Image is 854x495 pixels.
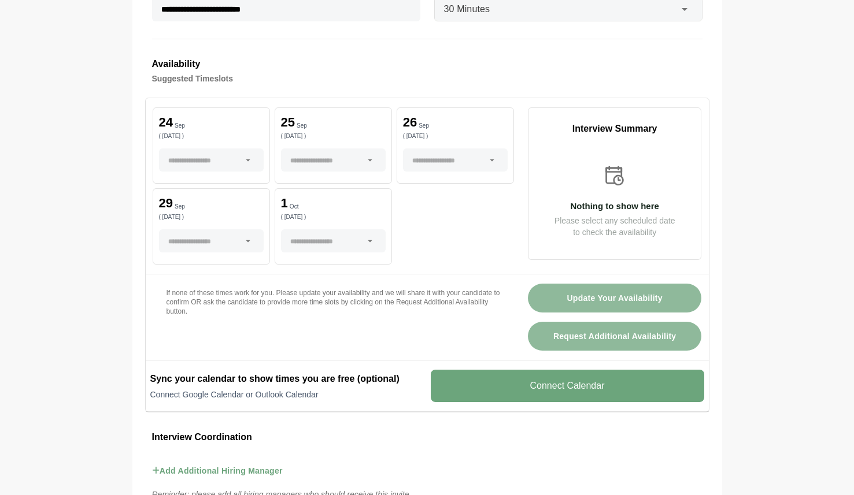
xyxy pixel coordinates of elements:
p: ( [DATE] ) [159,133,264,139]
p: Connect Google Calendar or Outlook Calendar [150,389,424,400]
p: Sep [175,123,185,129]
h4: Suggested Timeslots [152,72,703,85]
p: Sep [175,204,185,210]
h3: Interview Coordination [152,430,703,445]
span: 30 Minutes [444,2,490,17]
p: Sep [419,123,429,129]
button: Request Additional Availability [528,322,702,351]
p: Please select any scheduled date to check the availability [528,215,701,238]
p: 29 [159,197,173,210]
p: 25 [281,116,295,129]
p: ( [DATE] ) [403,133,508,139]
v-button: Connect Calendar [431,370,704,402]
p: ( [DATE] ) [281,133,386,139]
h2: Sync your calendar to show times you are free (optional) [150,372,424,386]
p: Sep [297,123,307,129]
button: Update Your Availability [528,284,702,312]
p: Nothing to show here [528,202,701,210]
p: 26 [403,116,417,129]
p: ( [DATE] ) [281,214,386,220]
img: calender [602,163,627,188]
p: ( [DATE] ) [159,214,264,220]
h3: Availability [152,57,703,72]
p: 24 [159,116,173,129]
p: Interview Summary [528,122,701,136]
p: If none of these times work for you. Please update your availability and we will share it with yo... [167,288,500,316]
p: 1 [281,197,288,210]
button: Add Additional Hiring Manager [152,454,283,487]
p: Oct [290,204,299,210]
